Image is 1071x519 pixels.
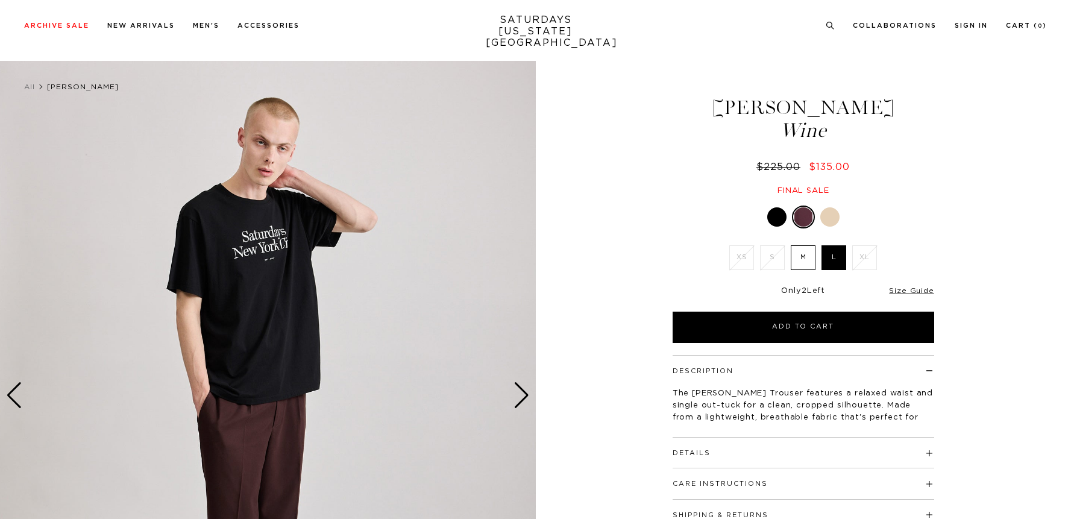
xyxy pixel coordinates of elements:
div: Final sale [671,186,936,196]
del: $225.00 [756,162,805,172]
div: Next slide [514,382,530,409]
span: [PERSON_NAME] [47,83,119,90]
a: All [24,83,35,90]
label: L [821,245,846,270]
a: Sign In [955,22,988,29]
a: SATURDAYS[US_STATE][GEOGRAPHIC_DATA] [486,14,585,49]
button: Description [673,368,733,374]
a: Accessories [237,22,300,29]
a: Archive Sale [24,22,89,29]
a: New Arrivals [107,22,175,29]
span: $135.00 [809,162,850,172]
button: Add to Cart [673,312,934,343]
a: Collaborations [853,22,937,29]
a: Size Guide [889,287,934,294]
p: The [PERSON_NAME] Trouser features a relaxed waist and single out-tuck for a clean, cropped silho... [673,388,934,436]
h1: [PERSON_NAME] [671,98,936,140]
label: M [791,245,815,270]
a: Cart (0) [1006,22,1047,29]
span: 2 [802,287,807,295]
button: Care Instructions [673,480,768,487]
div: Previous slide [6,382,22,409]
span: Wine [671,121,936,140]
button: Shipping & Returns [673,512,768,518]
div: Only Left [673,286,934,297]
button: Details [673,450,711,456]
a: Men's [193,22,219,29]
small: 0 [1038,24,1043,29]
